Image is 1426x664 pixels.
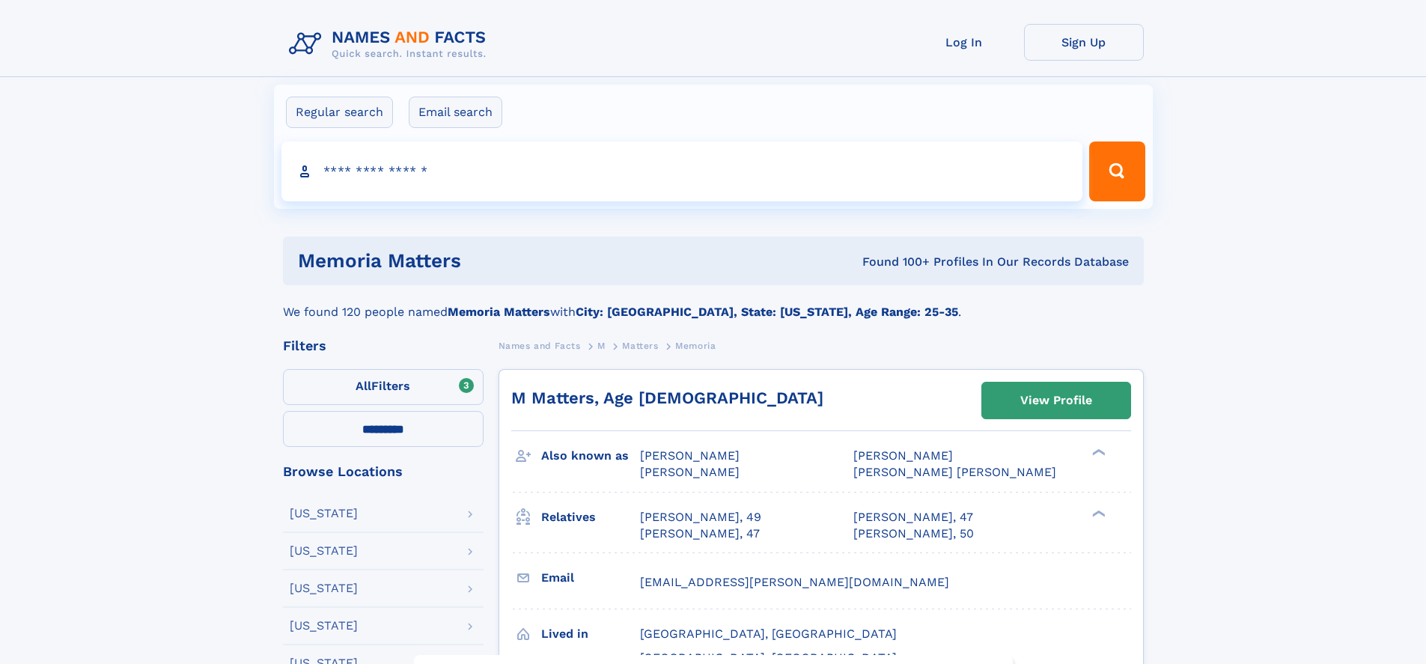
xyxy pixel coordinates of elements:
[640,465,740,479] span: [PERSON_NAME]
[541,565,640,591] h3: Email
[290,582,358,594] div: [US_STATE]
[576,305,958,319] b: City: [GEOGRAPHIC_DATA], State: [US_STATE], Age Range: 25-35
[853,448,953,463] span: [PERSON_NAME]
[982,383,1130,418] a: View Profile
[904,24,1024,61] a: Log In
[290,620,358,632] div: [US_STATE]
[541,621,640,647] h3: Lived in
[640,509,761,526] a: [PERSON_NAME], 49
[1024,24,1144,61] a: Sign Up
[448,305,550,319] b: Memoria Matters
[283,339,484,353] div: Filters
[298,252,662,270] h1: memoria matters
[1020,383,1092,418] div: View Profile
[662,254,1129,270] div: Found 100+ Profiles In Our Records Database
[541,505,640,530] h3: Relatives
[1089,141,1145,201] button: Search Button
[597,341,606,351] span: M
[675,341,716,351] span: Memoria
[640,627,897,641] span: [GEOGRAPHIC_DATA], [GEOGRAPHIC_DATA]
[283,369,484,405] label: Filters
[640,448,740,463] span: [PERSON_NAME]
[541,443,640,469] h3: Also known as
[853,509,973,526] a: [PERSON_NAME], 47
[290,545,358,557] div: [US_STATE]
[853,526,974,542] a: [PERSON_NAME], 50
[283,285,1144,321] div: We found 120 people named with .
[283,24,499,64] img: Logo Names and Facts
[1088,508,1106,518] div: ❯
[499,336,581,355] a: Names and Facts
[281,141,1083,201] input: search input
[511,389,823,407] a: M Matters, Age [DEMOGRAPHIC_DATA]
[597,336,606,355] a: M
[640,526,760,542] a: [PERSON_NAME], 47
[622,336,658,355] a: Matters
[283,465,484,478] div: Browse Locations
[853,465,1056,479] span: [PERSON_NAME] [PERSON_NAME]
[622,341,658,351] span: Matters
[356,379,371,393] span: All
[1088,448,1106,457] div: ❯
[286,97,393,128] label: Regular search
[409,97,502,128] label: Email search
[290,508,358,520] div: [US_STATE]
[640,575,949,589] span: [EMAIL_ADDRESS][PERSON_NAME][DOMAIN_NAME]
